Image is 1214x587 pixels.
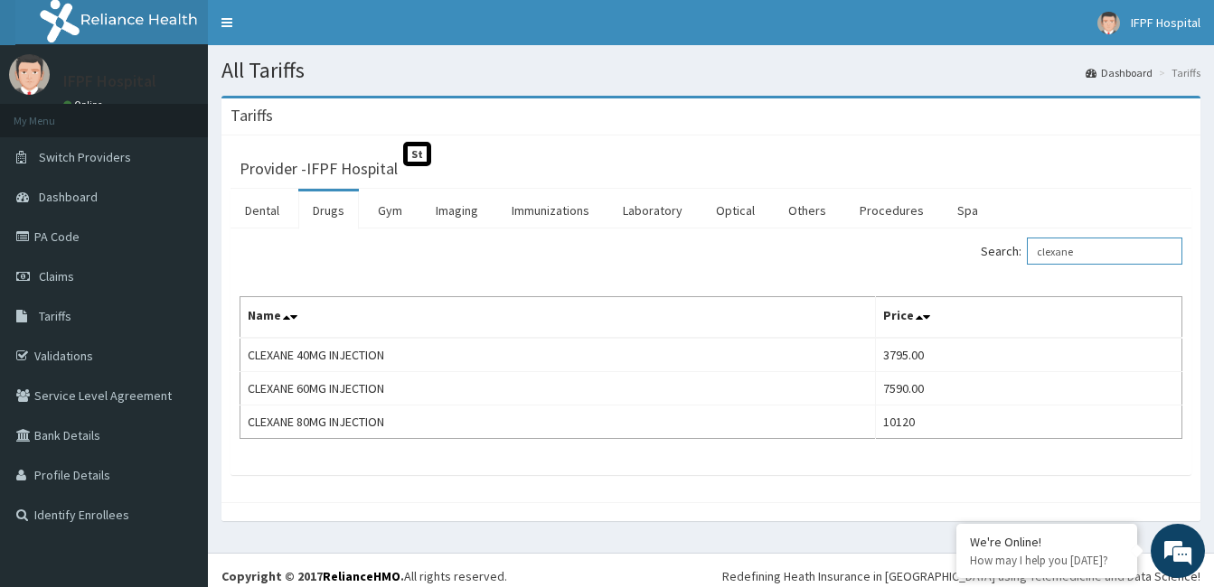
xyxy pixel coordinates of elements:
[63,73,156,89] p: IFPF Hospital
[876,297,1182,339] th: Price
[63,98,107,111] a: Online
[970,534,1124,550] div: We're Online!
[33,90,73,135] img: d_794563401_company_1708531726252_794563401
[231,191,294,229] a: Dental
[231,107,273,124] h3: Tariffs
[105,178,249,360] span: We're online!
[1131,14,1200,31] span: IFPF Hospital
[240,338,876,372] td: CLEXANE 40MG INJECTION
[1027,238,1182,265] input: Search:
[421,191,493,229] a: Imaging
[970,553,1124,568] p: How may I help you today?
[774,191,841,229] a: Others
[94,101,304,125] div: Chat with us now
[39,189,98,205] span: Dashboard
[39,308,71,324] span: Tariffs
[1097,12,1120,34] img: User Image
[323,568,400,584] a: RelianceHMO
[9,394,344,457] textarea: Type your message and hit 'Enter'
[240,297,876,339] th: Name
[608,191,697,229] a: Laboratory
[876,338,1182,372] td: 3795.00
[722,567,1200,585] div: Redefining Heath Insurance in [GEOGRAPHIC_DATA] using Telemedicine and Data Science!
[9,54,50,95] img: User Image
[298,191,359,229] a: Drugs
[240,161,398,177] h3: Provider - IFPF Hospital
[39,268,74,284] span: Claims
[1086,65,1153,80] a: Dashboard
[403,142,431,166] span: St
[876,372,1182,405] td: 7590.00
[240,372,876,405] td: CLEXANE 60MG INJECTION
[943,191,993,229] a: Spa
[876,405,1182,439] td: 10120
[363,191,417,229] a: Gym
[1154,65,1200,80] li: Tariffs
[221,568,404,584] strong: Copyright © 2017 .
[240,405,876,439] td: CLEXANE 80MG INJECTION
[39,149,131,165] span: Switch Providers
[701,191,769,229] a: Optical
[221,59,1200,82] h1: All Tariffs
[981,238,1182,265] label: Search:
[845,191,938,229] a: Procedures
[296,9,340,52] div: Minimize live chat window
[497,191,604,229] a: Immunizations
